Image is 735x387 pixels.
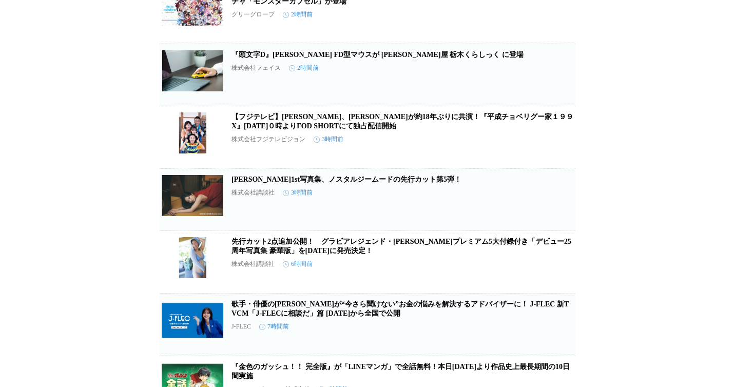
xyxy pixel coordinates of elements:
img: 【フジテレビ】八嶋智人、松下由樹が約18年ぶりに共演！『平成チョベリグー家１９９X』８月15日（金）０時よりFOD SHORTにて独占配信開始 [162,112,223,153]
time: 3時間前 [283,188,313,197]
time: 7時間前 [259,322,289,331]
p: グリーグローブ [231,10,275,19]
time: 2時間前 [289,64,319,72]
img: 歌手・俳優の鈴木愛理さんが“今さら聞けない”お金の悩みを解決するアドバイザーに！ J-FLEC 新TVCM「J-FLECに相談だ」篇 8月25日（月）から全国で公開 [162,300,223,341]
p: 株式会社フェイス [231,64,281,72]
p: 株式会社講談社 [231,188,275,197]
time: 2時間前 [283,10,313,19]
a: 歌手・俳優の[PERSON_NAME]が“今さら聞けない”お金の悩みを解決するアドバイザーに！ J-FLEC 新TVCM「J-FLECに相談だ」篇 [DATE]から全国で公開 [231,300,569,317]
p: J-FLEC [231,323,251,331]
p: 株式会社講談社 [231,260,275,268]
img: 先行カット2点追加公開！ グラビアレジェンド・磯山さやかプレミアム5大付録付き「デビュー25周年写真集 豪華版」を12月5日に発売決定！ [162,237,223,278]
img: 『頭文字D』高橋啓介の FD型マウスが 丹波屋 栃木くらしっく に登場 [162,50,223,91]
a: [PERSON_NAME]1st写真集、ノスタルジームードの先行カット第5弾！ [231,176,461,183]
a: 『金色のガッシュ！！ 完全版』が「LINEマンガ」で全話無料！本日[DATE]より作品史上最長期間の10日間実施 [231,363,570,380]
a: 先行カット2点追加公開！ グラビアレジェンド・[PERSON_NAME]プレミアム5大付録付き「デビュー25周年写真集 豪華版」を[DATE]に発売決定！ [231,238,571,255]
time: 3時間前 [314,135,343,144]
a: 『頭文字D』[PERSON_NAME] FD型マウスが [PERSON_NAME]屋 栃木くらしっく に登場 [231,51,524,59]
a: 【フジテレビ】[PERSON_NAME]、[PERSON_NAME]が約18年ぶりに共演！『平成チョベリグー家１９９X』[DATE]０時よりFOD SHORTにて独占配信開始 [231,113,573,130]
p: 株式会社フジテレビジョン [231,135,305,144]
time: 6時間前 [283,260,313,268]
img: 本田真凜1st写真集、ノスタルジームードの先行カット第5弾！ [162,175,223,216]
